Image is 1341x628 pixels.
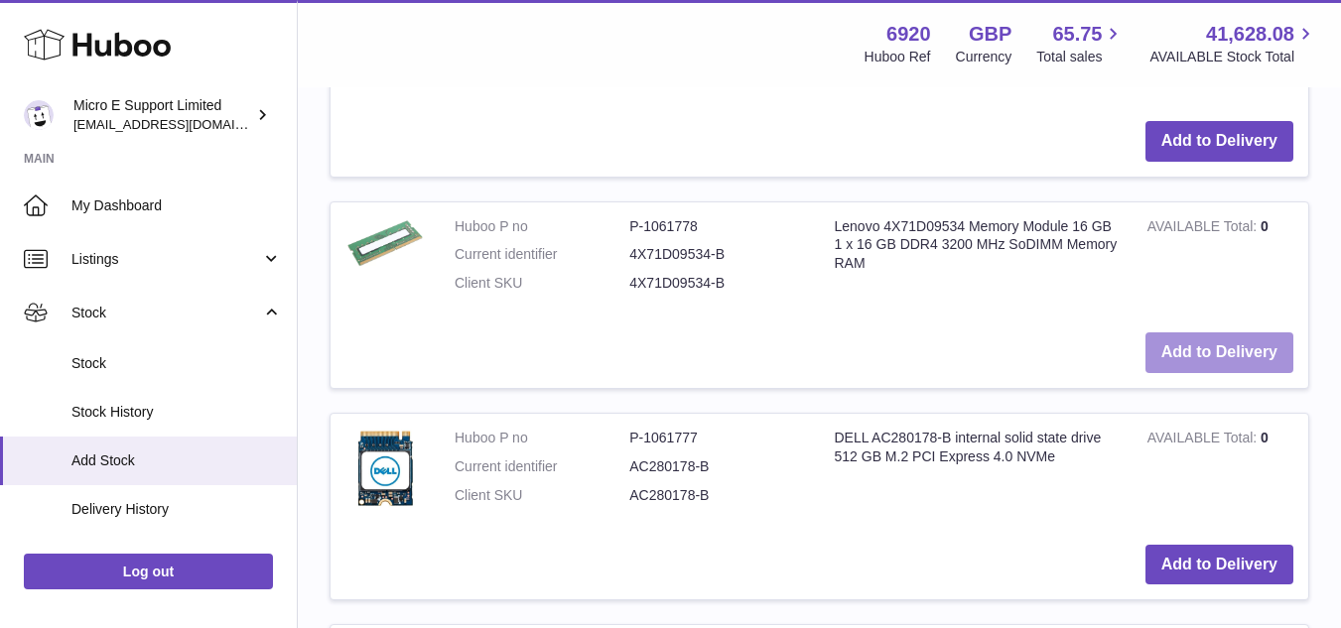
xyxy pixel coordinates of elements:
button: Add to Delivery [1145,545,1293,585]
span: Delivery History [71,500,282,519]
button: Add to Delivery [1145,332,1293,373]
dd: AC280178-B [629,486,804,505]
a: 41,628.08 AVAILABLE Stock Total [1149,21,1317,66]
td: 0 [1133,414,1308,530]
dt: Huboo P no [455,429,629,447]
div: Huboo Ref [865,48,931,66]
td: DELL AC280178-B internal solid state drive 512 GB M.2 PCI Express 4.0 NVMe [820,414,1133,530]
span: Stock History [71,403,282,422]
span: My Dashboard [71,196,282,215]
dd: 4X71D09534-B [629,245,804,264]
dt: Current identifier [455,245,629,264]
dd: P-1061778 [629,217,804,236]
span: Listings [71,250,261,269]
button: Add to Delivery [1145,121,1293,162]
a: 65.75 Total sales [1036,21,1125,66]
dd: 4X71D09534-B [629,274,804,293]
td: 0 [1133,202,1308,318]
img: DELL AC280178-B internal solid state drive 512 GB M.2 PCI Express 4.0 NVMe [345,429,425,508]
div: Currency [956,48,1012,66]
img: contact@micropcsupport.com [24,100,54,130]
td: Lenovo 4X71D09534 Memory Module 16 GB 1 x 16 GB DDR4 3200 MHz SoDIMM Memory RAM [820,202,1133,318]
strong: AVAILABLE Total [1147,218,1261,239]
span: 65.75 [1052,21,1102,48]
dd: P-1061777 [629,429,804,447]
dt: Huboo P no [455,217,629,236]
strong: GBP [969,21,1011,48]
span: ASN Uploads [71,549,282,567]
dt: Current identifier [455,457,629,476]
dt: Client SKU [455,274,629,293]
span: [EMAIL_ADDRESS][DOMAIN_NAME] [73,116,292,132]
span: 41,628.08 [1206,21,1294,48]
strong: 6920 [886,21,931,48]
span: Stock [71,354,282,373]
strong: AVAILABLE Total [1147,430,1261,450]
span: AVAILABLE Stock Total [1149,48,1317,66]
span: Stock [71,304,261,322]
dd: AC280178-B [629,457,804,476]
span: Total sales [1036,48,1125,66]
a: Log out [24,554,273,589]
dt: Client SKU [455,486,629,505]
span: Add Stock [71,451,282,470]
img: Lenovo 4X71D09534 Memory Module 16 GB 1 x 16 GB DDR4 3200 MHz SoDIMM Memory RAM [345,217,425,271]
div: Micro E Support Limited [73,96,252,134]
